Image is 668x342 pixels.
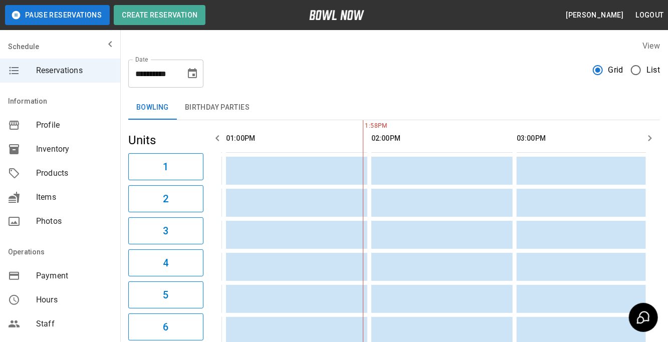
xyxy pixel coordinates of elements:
[36,215,112,227] span: Photos
[608,64,623,76] span: Grid
[36,294,112,306] span: Hours
[128,96,177,120] button: Bowling
[646,64,660,76] span: List
[371,124,513,153] th: 02:00PM
[562,6,627,25] button: [PERSON_NAME]
[163,223,168,239] h6: 3
[517,124,658,153] th: 03:00PM
[163,287,168,303] h6: 5
[182,64,202,84] button: Choose date, selected date is Oct 9, 2025
[36,143,112,155] span: Inventory
[642,41,660,51] label: View
[128,217,203,244] button: 3
[226,124,367,153] th: 01:00PM
[128,185,203,212] button: 2
[128,313,203,340] button: 6
[114,5,205,25] button: Create Reservation
[36,318,112,330] span: Staff
[163,255,168,271] h6: 4
[177,96,258,120] button: Birthday Parties
[36,65,112,77] span: Reservations
[128,249,203,276] button: 4
[163,159,168,175] h6: 1
[36,191,112,203] span: Items
[128,96,660,120] div: inventory tabs
[36,119,112,131] span: Profile
[309,10,364,20] img: logo
[632,6,668,25] button: Logout
[363,121,365,131] span: 1:58PM
[163,191,168,207] h6: 2
[36,270,112,282] span: Payment
[128,281,203,308] button: 5
[5,5,110,25] button: Pause Reservations
[128,153,203,180] button: 1
[163,319,168,335] h6: 6
[36,167,112,179] span: Products
[128,132,203,148] h5: Units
